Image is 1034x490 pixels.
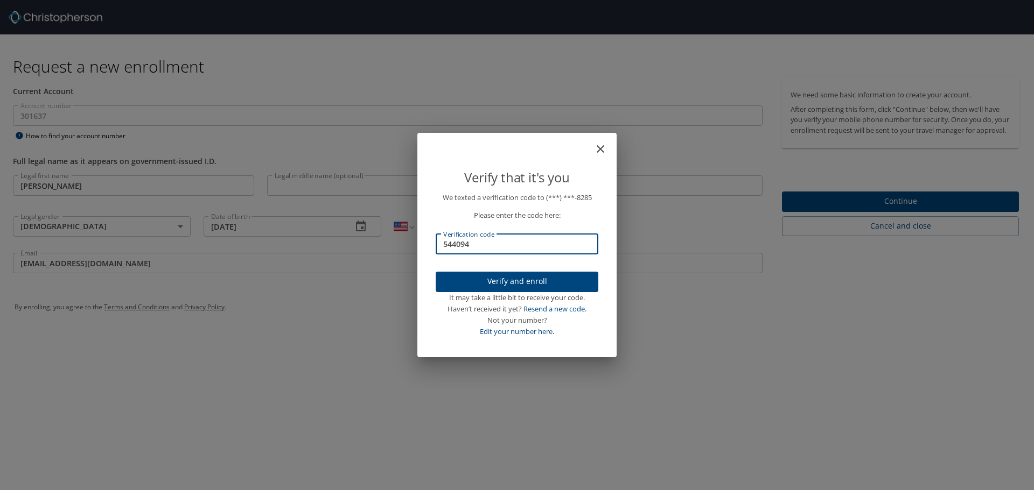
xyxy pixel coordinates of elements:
div: It may take a little bit to receive your code. [436,292,598,303]
button: close [599,137,612,150]
p: We texted a verification code to (***) ***- 8285 [436,192,598,203]
p: Please enter the code here: [436,210,598,221]
a: Edit your number here. [480,326,554,336]
a: Resend a new code. [523,304,586,314]
button: Verify and enroll [436,272,598,293]
span: Verify and enroll [444,275,590,288]
div: Not your number? [436,315,598,326]
div: Haven’t received it yet? [436,303,598,315]
p: Verify that it's you [436,167,598,188]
